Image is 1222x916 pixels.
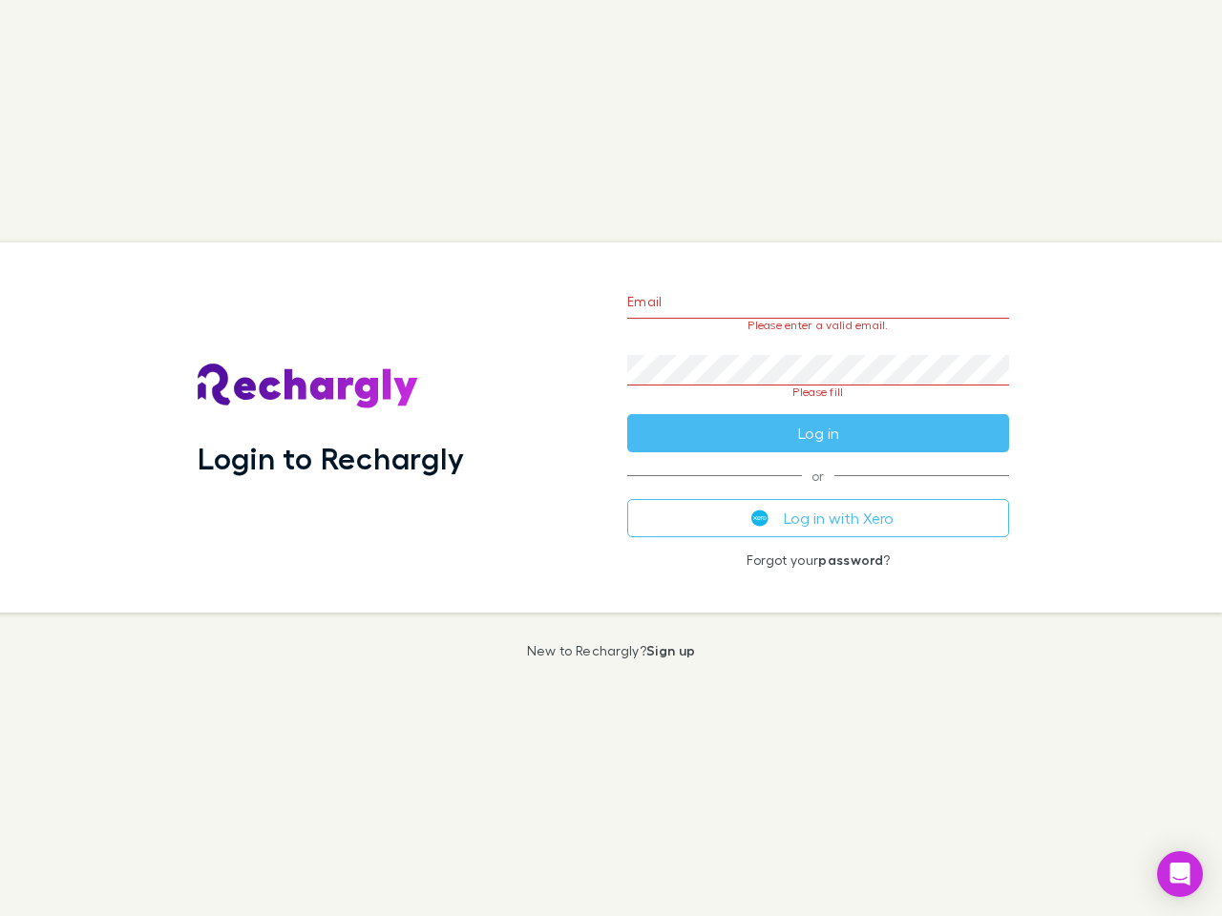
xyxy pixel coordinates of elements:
img: Xero's logo [751,510,769,527]
h1: Login to Rechargly [198,440,464,476]
a: Sign up [646,642,695,658]
img: Rechargly's Logo [198,364,419,409]
span: or [627,475,1009,476]
div: Open Intercom Messenger [1157,851,1203,897]
p: Please fill [627,385,1009,399]
p: New to Rechargly? [527,643,696,658]
p: Forgot your ? [627,552,1009,568]
a: password [818,552,883,568]
button: Log in [627,414,1009,452]
p: Please enter a valid email. [627,319,1009,332]
button: Log in with Xero [627,499,1009,537]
